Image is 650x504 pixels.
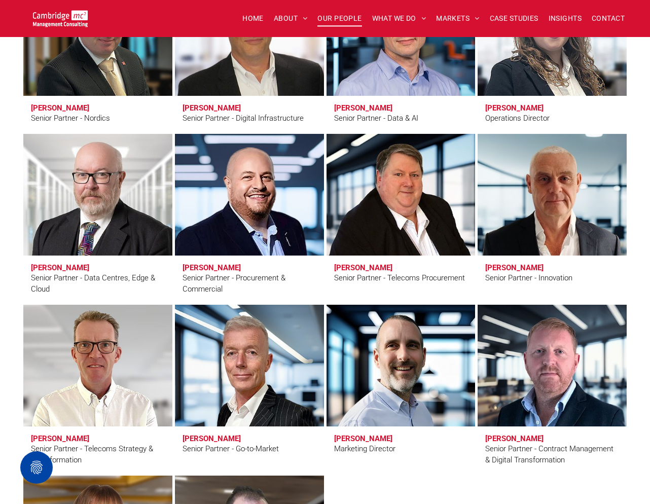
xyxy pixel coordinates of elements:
[33,10,88,27] img: Go to Homepage
[478,305,627,426] a: Darren Sheppard
[183,113,304,124] div: Senior Partner - Digital Infrastructure
[31,272,165,295] div: Senior Partner - Data Centres, Edge & Cloud
[31,443,165,466] div: Senior Partner - Telecoms Strategy & Transformation
[485,113,550,124] div: Operations Director
[183,272,316,295] div: Senior Partner - Procurement & Commercial
[183,434,241,443] h3: [PERSON_NAME]
[31,434,89,443] h3: [PERSON_NAME]
[485,272,572,284] div: Senior Partner - Innovation
[33,12,88,22] a: Your Business Transformed | Cambridge Management Consulting
[23,305,172,426] a: Clive Quantrill
[175,305,324,426] a: Andy Bills
[334,272,465,284] div: Senior Partner - Telecoms Procurement
[587,11,630,26] a: CONTACT
[327,134,476,256] a: Eric Green
[431,11,484,26] a: MARKETS
[183,263,241,272] h3: [PERSON_NAME]
[31,103,89,113] h3: [PERSON_NAME]
[31,263,89,272] h3: [PERSON_NAME]
[175,134,324,256] a: Andy Everest
[485,103,544,113] h3: [PERSON_NAME]
[544,11,587,26] a: INSIGHTS
[334,434,392,443] h3: [PERSON_NAME]
[485,434,544,443] h3: [PERSON_NAME]
[478,134,627,256] a: Matt Lawson
[183,443,279,455] div: Senior Partner - Go-to-Market
[334,113,418,124] div: Senior Partner - Data & AI
[485,11,544,26] a: CASE STUDIES
[334,103,392,113] h3: [PERSON_NAME]
[322,301,480,430] a: Karl Salter
[367,11,431,26] a: WHAT WE DO
[183,103,241,113] h3: [PERSON_NAME]
[312,11,367,26] a: OUR PEOPLE
[334,443,395,455] div: Marketing Director
[23,134,172,256] a: Duncan Clubb
[31,113,110,124] div: Senior Partner - Nordics
[237,11,269,26] a: HOME
[485,443,619,466] div: Senior Partner - Contract Management & Digital Transformation
[269,11,313,26] a: ABOUT
[485,263,544,272] h3: [PERSON_NAME]
[334,263,392,272] h3: [PERSON_NAME]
